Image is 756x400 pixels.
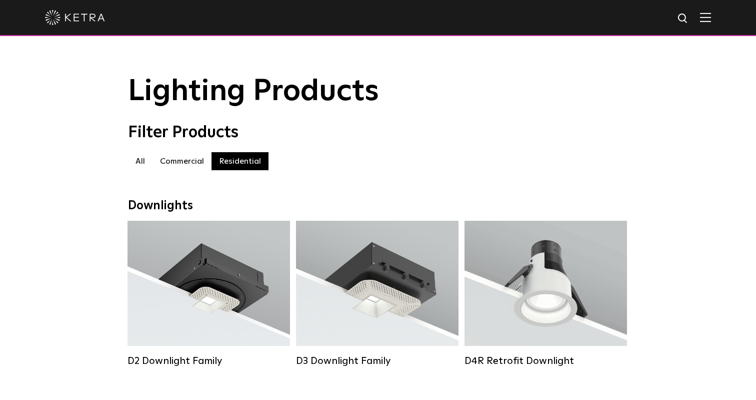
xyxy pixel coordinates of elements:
div: Downlights [128,199,628,213]
div: Filter Products [128,123,628,142]
img: search icon [677,13,689,25]
a: D4R Retrofit Downlight Lumen Output:800Colors:White / BlackBeam Angles:15° / 25° / 40° / 60°Watta... [464,221,627,367]
span: Lighting Products [128,77,379,107]
a: D3 Downlight Family Lumen Output:700 / 900 / 1100Colors:White / Black / Silver / Bronze / Paintab... [296,221,458,367]
a: D2 Downlight Family Lumen Output:1200Colors:White / Black / Gloss Black / Silver / Bronze / Silve... [127,221,290,367]
label: Commercial [152,152,211,170]
div: D3 Downlight Family [296,355,458,367]
img: Hamburger%20Nav.svg [700,13,711,22]
img: ketra-logo-2019-white [45,10,105,25]
div: D2 Downlight Family [127,355,290,367]
label: All [128,152,152,170]
label: Residential [211,152,268,170]
div: D4R Retrofit Downlight [464,355,627,367]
